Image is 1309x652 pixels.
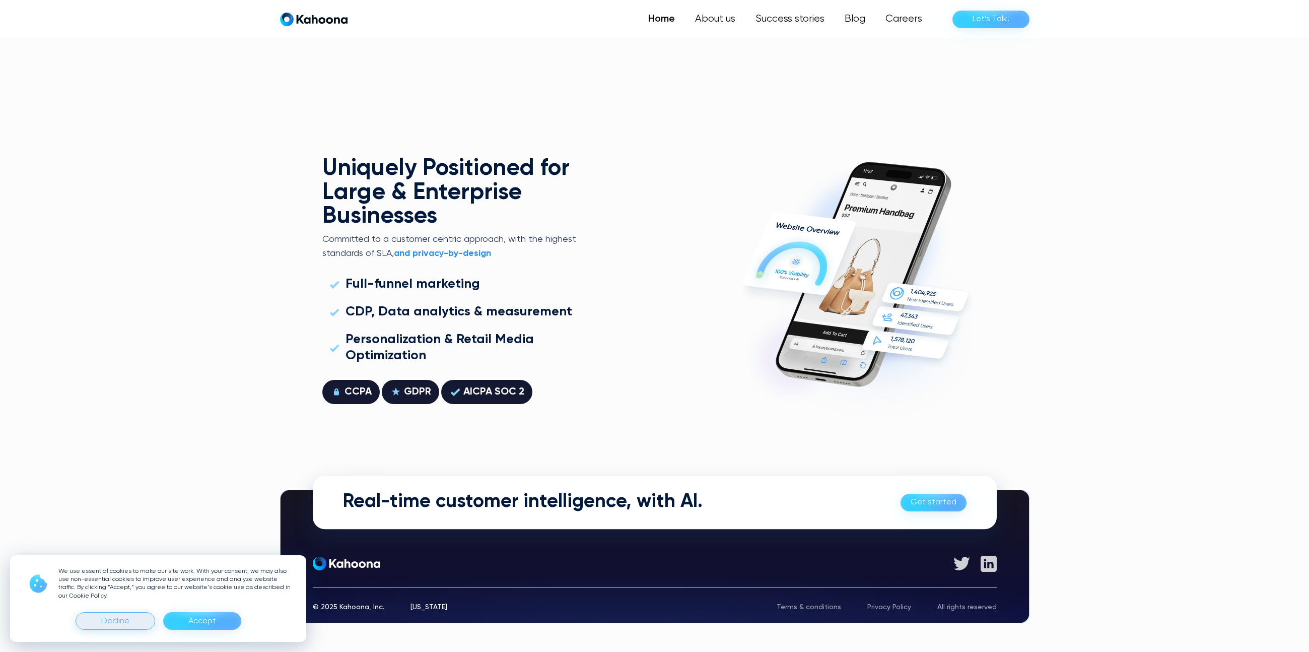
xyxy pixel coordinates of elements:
[685,9,745,29] a: About us
[76,612,155,630] div: Decline
[952,11,1029,28] a: Let’s Talk!
[313,604,384,611] div: © 2025 Kahoona, Inc.
[280,12,348,27] a: home
[188,613,216,629] div: Accept
[777,604,841,611] a: Terms & conditions
[343,491,703,514] h2: Real-time customer intelligence, with AI.
[322,233,579,260] p: Committed to a customer centric approach, with the highest standards of SLA,
[394,249,491,258] strong: and privacy-by-design
[867,604,911,611] a: Privacy Policy
[875,9,932,29] a: Careers
[101,613,129,629] div: Decline
[901,494,967,511] a: Get started
[346,332,573,363] div: Personalization & Retail Media Optimization
[463,384,524,400] div: AICPA SOC 2
[163,612,241,630] div: Accept
[346,304,572,320] div: CDP, Data analytics & measurement
[346,277,480,292] div: Full-funnel marketing
[322,157,579,229] h2: Uniquely Positioned for Large & Enterprise Businesses
[404,384,431,400] div: GDPR
[410,604,447,611] div: [US_STATE]
[638,9,685,29] a: Home
[937,604,997,611] div: All rights reserved
[745,9,835,29] a: Success stories
[345,384,372,400] div: CCPA
[973,11,1009,27] div: Let’s Talk!
[58,567,294,600] p: We use essential cookies to make our site work. With your consent, we may also use non-essential ...
[835,9,875,29] a: Blog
